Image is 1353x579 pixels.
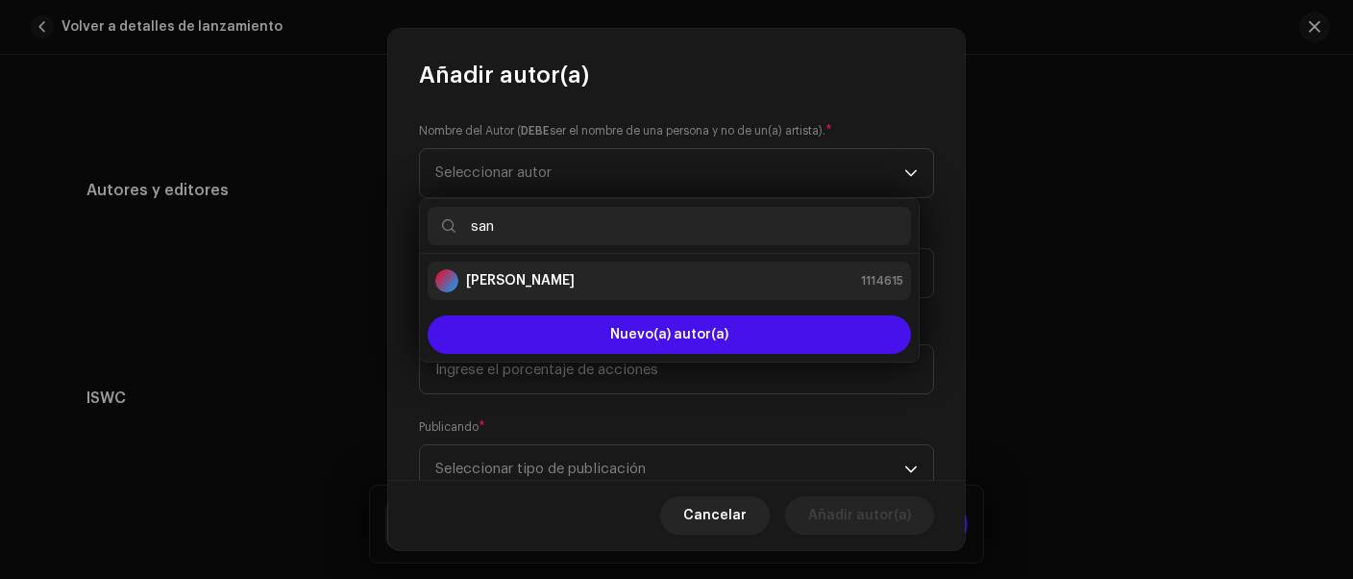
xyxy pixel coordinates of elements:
[419,60,589,90] span: Añadir autor(a)
[435,165,552,180] span: Seleccionar autor
[861,271,903,290] span: 1114615
[428,315,911,354] button: Nuevo(a) autor(a)
[904,445,918,493] div: dropdown trigger
[419,417,479,437] small: Publicando
[420,254,919,308] ul: Option List
[808,496,911,535] span: Añadir autor(a)
[521,125,550,137] strong: DEBE
[435,445,904,493] span: Seleccionar tipo de publicación
[610,328,728,341] span: Nuevo(a) autor(a)
[435,149,904,197] span: Seleccionar autor
[466,271,575,290] strong: [PERSON_NAME]
[428,262,911,300] li: Santiago Martínez
[785,496,934,535] button: Añadir autor(a)
[419,344,934,394] input: Ingrese el porcentaje de acciones
[419,121,825,140] small: Nombre del Autor ( ser el nombre de una persona y no de un(a) artista).
[660,496,770,535] button: Cancelar
[904,149,918,197] div: dropdown trigger
[683,496,747,535] span: Cancelar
